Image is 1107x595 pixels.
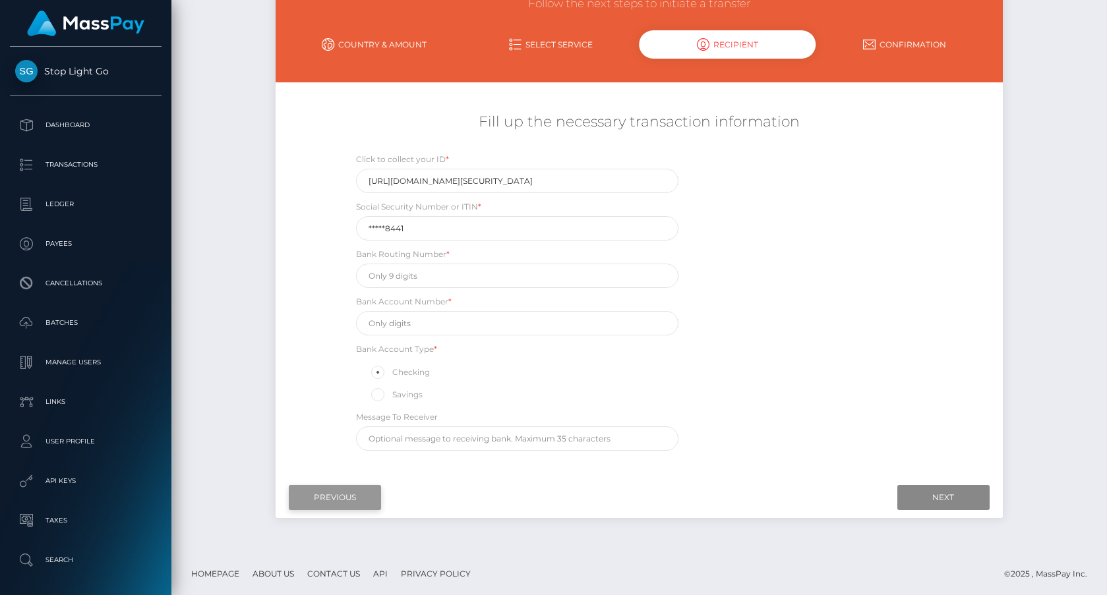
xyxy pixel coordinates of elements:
a: API Keys [10,465,162,497]
a: API [368,563,393,584]
label: Click to collect your ID [356,154,449,165]
a: Confirmation [816,33,993,56]
input: Next [897,485,990,510]
a: Cancellations [10,267,162,300]
a: Batches [10,306,162,339]
p: Cancellations [15,273,156,293]
label: Bank Routing Number [356,248,450,260]
input: Optional message to receiving bank. Maximum 35 characters [356,426,678,451]
a: Contact Us [302,563,365,584]
label: Savings [369,386,423,403]
p: Transactions [15,155,156,175]
input: 9 digits [356,216,678,241]
p: API Keys [15,471,156,491]
p: Payees [15,234,156,254]
p: Ledger [15,194,156,214]
img: Stop Light Go [15,60,38,82]
input: Previous [289,485,381,510]
span: Stop Light Go [10,65,162,77]
input: Please follow the provided link to provide your ID and selfie [356,169,678,193]
a: Transactions [10,148,162,181]
a: Privacy Policy [396,563,476,584]
h5: Fill up the necessary transaction information [285,112,993,132]
label: Social Security Number or ITIN [356,201,481,213]
a: Manage Users [10,346,162,379]
a: Select Service [462,33,639,56]
p: Links [15,392,156,412]
p: Manage Users [15,353,156,372]
a: Taxes [10,504,162,537]
a: Homepage [186,563,245,584]
a: Payees [10,227,162,260]
a: Dashboard [10,109,162,142]
div: Recipient [640,30,816,59]
p: Batches [15,313,156,333]
a: Links [10,385,162,418]
p: Search [15,550,156,570]
input: Only 9 digits [356,264,678,288]
p: Taxes [15,511,156,530]
img: MassPay Logo [27,11,144,36]
label: Bank Account Number [356,296,452,308]
div: © 2025 , MassPay Inc. [1004,567,1097,581]
p: Dashboard [15,115,156,135]
label: Bank Account Type [356,343,437,355]
p: User Profile [15,432,156,451]
a: Ledger [10,188,162,221]
a: Search [10,544,162,577]
input: Only digits [356,311,678,335]
a: About Us [247,563,299,584]
label: Checking [369,364,430,381]
label: Message To Receiver [356,411,438,423]
a: Country & Amount [285,33,462,56]
a: User Profile [10,425,162,458]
